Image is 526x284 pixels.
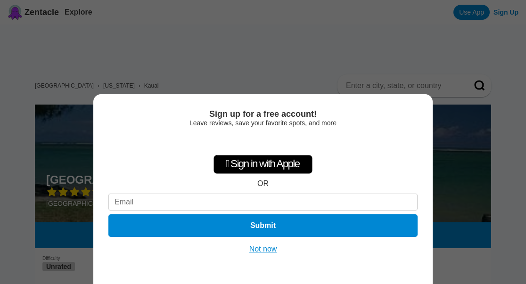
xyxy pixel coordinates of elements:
[257,179,269,188] div: OR
[214,155,312,174] div: Sign in with Apple
[108,109,418,119] div: Sign up for a free account!
[215,131,311,152] iframe: Sign in with Google Button
[108,119,418,127] div: Leave reviews, save your favorite spots, and more
[108,214,418,237] button: Submit
[108,194,418,211] input: Email
[247,244,280,254] button: Not now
